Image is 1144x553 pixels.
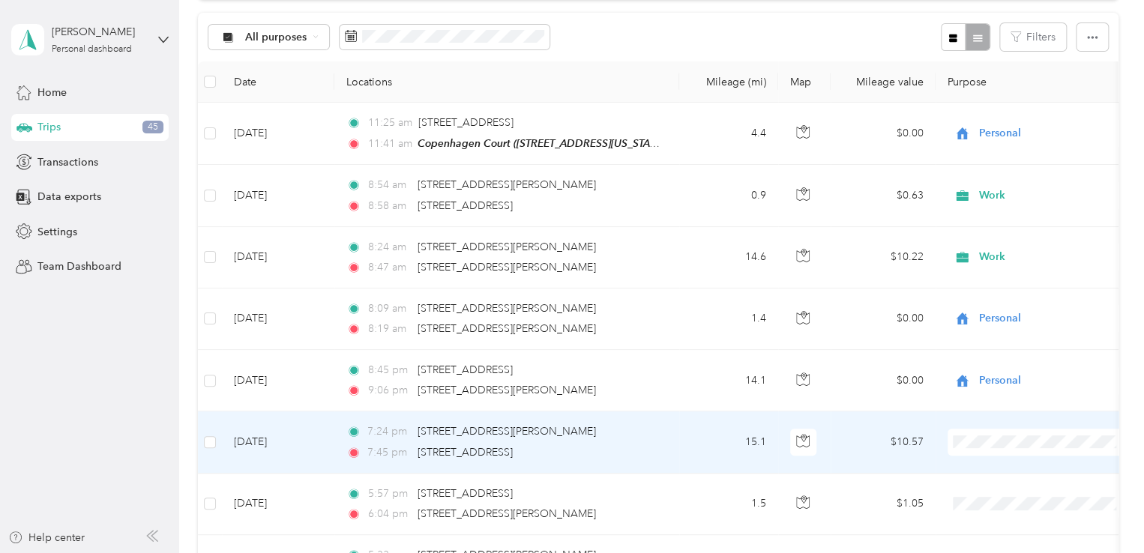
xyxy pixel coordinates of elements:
[679,165,778,226] td: 0.9
[367,259,410,276] span: 8:47 am
[418,178,596,191] span: [STREET_ADDRESS][PERSON_NAME]
[245,32,307,43] span: All purposes
[142,121,163,134] span: 45
[37,189,101,205] span: Data exports
[334,61,679,103] th: Locations
[37,154,98,170] span: Transactions
[418,425,596,438] span: [STREET_ADDRESS][PERSON_NAME]
[367,177,410,193] span: 8:54 am
[367,115,412,131] span: 11:25 am
[37,259,121,274] span: Team Dashboard
[979,310,1116,327] span: Personal
[37,224,77,240] span: Settings
[37,85,67,100] span: Home
[367,444,410,461] span: 7:45 pm
[222,227,334,288] td: [DATE]
[418,363,513,376] span: [STREET_ADDRESS]
[222,165,334,226] td: [DATE]
[979,125,1116,142] span: Personal
[1060,469,1144,553] iframe: Everlance-gr Chat Button Frame
[367,506,410,522] span: 6:04 pm
[418,446,513,459] span: [STREET_ADDRESS]
[831,61,936,103] th: Mileage value
[831,350,936,411] td: $0.00
[831,411,936,473] td: $10.57
[222,411,334,473] td: [DATE]
[222,288,334,350] td: [DATE]
[418,261,596,274] span: [STREET_ADDRESS][PERSON_NAME]
[222,61,334,103] th: Date
[679,411,778,473] td: 15.1
[367,382,410,399] span: 9:06 pm
[367,423,410,440] span: 7:24 pm
[367,198,410,214] span: 8:58 am
[778,61,831,103] th: Map
[418,322,596,335] span: [STREET_ADDRESS][PERSON_NAME]
[679,350,778,411] td: 14.1
[418,384,596,396] span: [STREET_ADDRESS][PERSON_NAME]
[418,302,596,315] span: [STREET_ADDRESS][PERSON_NAME]
[1000,23,1066,51] button: Filters
[831,288,936,350] td: $0.00
[979,249,1116,265] span: Work
[418,241,596,253] span: [STREET_ADDRESS][PERSON_NAME]
[418,199,513,212] span: [STREET_ADDRESS]
[679,227,778,288] td: 14.6
[8,530,85,546] button: Help center
[418,116,514,129] span: [STREET_ADDRESS]
[831,227,936,288] td: $10.22
[37,119,61,135] span: Trips
[52,45,132,54] div: Personal dashboard
[222,474,334,535] td: [DATE]
[367,136,411,152] span: 11:41 am
[367,362,410,378] span: 8:45 pm
[222,103,334,165] td: [DATE]
[418,137,666,150] span: Copenhagen Court ([STREET_ADDRESS][US_STATE])
[418,507,596,520] span: [STREET_ADDRESS][PERSON_NAME]
[367,300,410,317] span: 8:09 am
[679,103,778,165] td: 4.4
[831,474,936,535] td: $1.05
[979,187,1116,204] span: Work
[222,350,334,411] td: [DATE]
[979,372,1116,389] span: Personal
[679,474,778,535] td: 1.5
[367,321,410,337] span: 8:19 am
[679,288,778,350] td: 1.4
[679,61,778,103] th: Mileage (mi)
[367,239,410,256] span: 8:24 am
[831,103,936,165] td: $0.00
[418,487,513,500] span: [STREET_ADDRESS]
[831,165,936,226] td: $0.63
[367,486,410,502] span: 5:57 pm
[52,24,145,40] div: [PERSON_NAME]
